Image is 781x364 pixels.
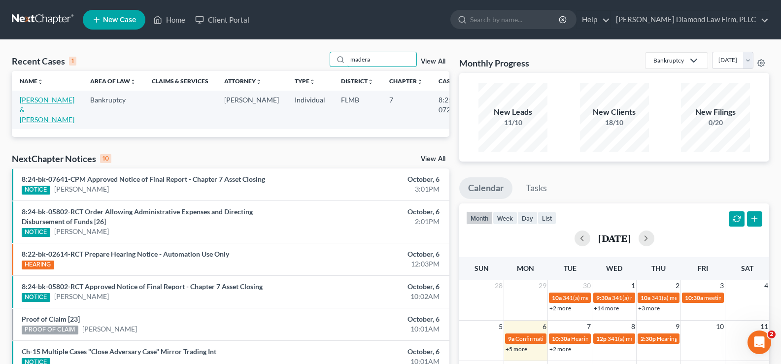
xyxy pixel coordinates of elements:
a: 8:24-bk-07641-CPM Approved Notice of Final Report - Chapter 7 Asset Closing [22,175,265,183]
span: 2 [768,331,776,338]
td: FLMB [333,91,381,129]
div: 0/20 [681,118,750,128]
div: 3:01PM [307,184,440,194]
div: New Clients [580,106,649,118]
th: Claims & Services [144,71,216,91]
a: Typeunfold_more [295,77,315,85]
i: unfold_more [368,79,374,85]
div: 10 [100,154,111,163]
div: HEARING [22,261,54,269]
div: NOTICE [22,293,50,302]
span: 10:30a [685,294,703,301]
span: 4 [763,280,769,292]
td: Bankruptcy [82,91,144,129]
span: Fri [698,264,708,272]
a: 8:22-bk-02614-RCT Prepare Hearing Notice - Automation Use Only [22,250,229,258]
span: 341(a) meeting for [PERSON_NAME] [563,294,658,301]
div: NOTICE [22,228,50,237]
a: Case Nounfold_more [439,77,470,85]
a: Proof of Claim [23] [22,315,80,323]
a: [PERSON_NAME] [54,227,109,236]
span: 341(a) meeting for [PERSON_NAME] [612,294,707,301]
div: October, 6 [307,249,440,259]
a: Districtunfold_more [341,77,374,85]
a: +5 more [506,345,527,353]
div: October, 6 [307,314,440,324]
div: 1 [69,57,76,66]
span: Thu [651,264,666,272]
span: 1 [630,280,636,292]
a: [PERSON_NAME] [54,292,109,301]
h3: Monthly Progress [459,57,529,69]
a: Ch-15 Multiple Cases "Close Adversary Case" Mirror Trading Int [22,347,216,356]
div: New Leads [478,106,547,118]
input: Search by name... [470,10,560,29]
i: unfold_more [37,79,43,85]
div: PROOF OF CLAIM [22,326,78,334]
span: Confirmation Hearing for [PERSON_NAME] [515,335,628,342]
div: NextChapter Notices [12,153,111,165]
div: New Filings [681,106,750,118]
div: 10:02AM [307,292,440,301]
a: +3 more [638,304,660,312]
a: Nameunfold_more [20,77,43,85]
span: 8 [630,321,636,332]
iframe: Intercom live chat [747,331,771,354]
a: +14 more [594,304,619,312]
span: New Case [103,16,136,24]
div: 12:03PM [307,259,440,269]
div: 11/10 [478,118,547,128]
span: 341(a) meeting for [PERSON_NAME] [651,294,747,301]
button: list [538,211,556,225]
button: day [517,211,538,225]
a: [PERSON_NAME] & [PERSON_NAME] [20,96,74,124]
i: unfold_more [130,79,136,85]
input: Search by name... [347,52,416,66]
div: NOTICE [22,186,50,195]
td: 8:25-bk-07257 [431,91,478,129]
a: 8:24-bk-05802-RCT Order Allowing Administrative Expenses and Directing Disbursement of Funds [26] [22,207,253,226]
span: Sat [741,264,753,272]
a: Home [148,11,190,29]
span: 2 [675,280,680,292]
a: +2 more [549,345,571,353]
a: Attorneyunfold_more [224,77,262,85]
a: [PERSON_NAME] [54,184,109,194]
i: unfold_more [256,79,262,85]
td: 7 [381,91,431,129]
h2: [DATE] [598,233,631,243]
td: Individual [287,91,333,129]
div: October, 6 [307,207,440,217]
div: 18/10 [580,118,649,128]
a: +2 more [549,304,571,312]
a: Chapterunfold_more [389,77,423,85]
div: October, 6 [307,174,440,184]
span: 9a [508,335,514,342]
i: unfold_more [309,79,315,85]
button: week [493,211,517,225]
span: 29 [538,280,547,292]
span: 9 [675,321,680,332]
span: Tue [564,264,577,272]
td: [PERSON_NAME] [216,91,287,129]
span: 3 [719,280,725,292]
span: Sun [475,264,489,272]
span: 10a [552,294,562,301]
a: Calendar [459,177,512,199]
a: Client Portal [190,11,254,29]
span: 28 [494,280,504,292]
span: 9:30a [596,294,611,301]
a: View All [421,156,445,163]
span: 10:30a [552,335,570,342]
a: [PERSON_NAME] [82,324,137,334]
div: 10:01AM [307,324,440,334]
a: 8:24-bk-05802-RCT Approved Notice of Final Report - Chapter 7 Asset Closing [22,282,263,291]
span: 11 [759,321,769,332]
span: 7 [586,321,592,332]
span: 12p [596,335,607,342]
span: 10 [715,321,725,332]
a: [PERSON_NAME] Diamond Law Firm, PLLC [611,11,769,29]
span: Mon [517,264,534,272]
div: October, 6 [307,282,440,292]
span: 5 [498,321,504,332]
